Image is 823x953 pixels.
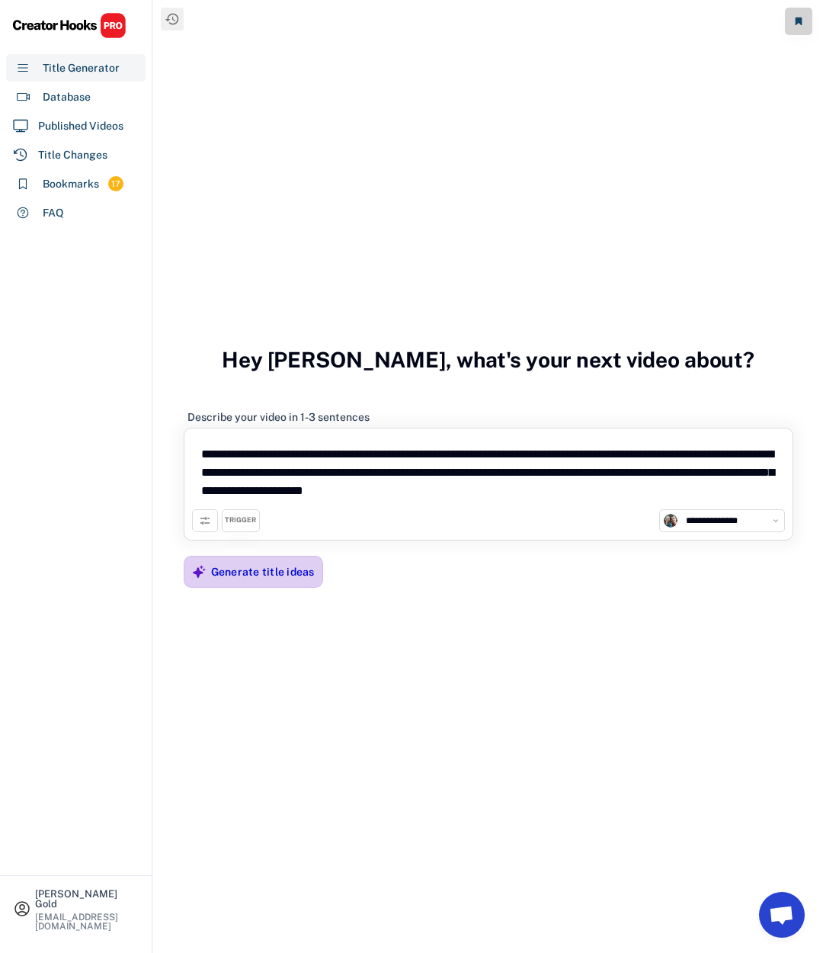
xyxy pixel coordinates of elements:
[225,515,256,525] div: TRIGGER
[35,913,139,931] div: [EMAIL_ADDRESS][DOMAIN_NAME]
[43,89,91,105] div: Database
[211,565,315,579] div: Generate title ideas
[12,12,126,39] img: CHPRO%20Logo.svg
[43,60,120,76] div: Title Generator
[187,410,370,424] div: Describe your video in 1-3 sentences
[664,514,677,528] img: channels4_profile.jpg
[38,118,123,134] div: Published Videos
[759,892,805,938] a: Open chat
[43,205,64,221] div: FAQ
[43,176,99,192] div: Bookmarks
[38,147,107,163] div: Title Changes
[108,178,123,191] div: 17
[222,331,754,389] h3: Hey [PERSON_NAME], what's your next video about?
[35,889,139,909] div: [PERSON_NAME] Gold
